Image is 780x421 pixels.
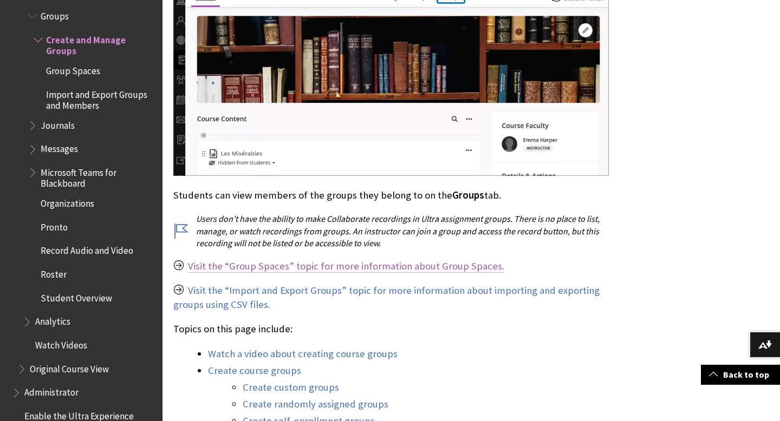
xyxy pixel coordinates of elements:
[41,289,112,304] span: Student Overview
[188,260,504,273] a: Visit the “Group Spaces” topic for more information about Group Spaces.
[243,381,339,394] a: Create custom groups
[41,218,68,233] span: Pronto
[41,7,69,22] span: Groups
[173,213,609,249] p: Users don’t have the ability to make Collaborate recordings in Ultra assignment groups. There is ...
[46,85,155,111] span: Import and Export Groups and Members
[208,347,398,360] a: Watch a video about creating course groups
[173,284,600,311] a: Visit the “Import and Export Groups” topic for more information about importing and exporting gro...
[41,116,75,131] span: Journals
[173,322,609,336] p: Topics on this page include:
[30,360,109,374] span: Original Course View
[173,188,609,202] p: Students can view members of the groups they belong to on the tab.
[701,365,780,385] a: Back to top
[46,31,155,56] span: Create and Manage Groups
[46,62,100,76] span: Group Spaces
[452,189,484,201] span: Groups
[35,313,70,327] span: Analytics
[41,163,155,189] span: Microsoft Teams for Blackboard
[35,336,87,351] span: Watch Videos
[243,398,388,411] a: Create randomly assigned groups
[208,364,301,377] a: Create course groups
[41,242,133,256] span: Record Audio and Video
[41,265,67,280] span: Roster
[41,194,94,209] span: Organizations
[24,384,79,398] span: Administrator
[41,140,78,155] span: Messages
